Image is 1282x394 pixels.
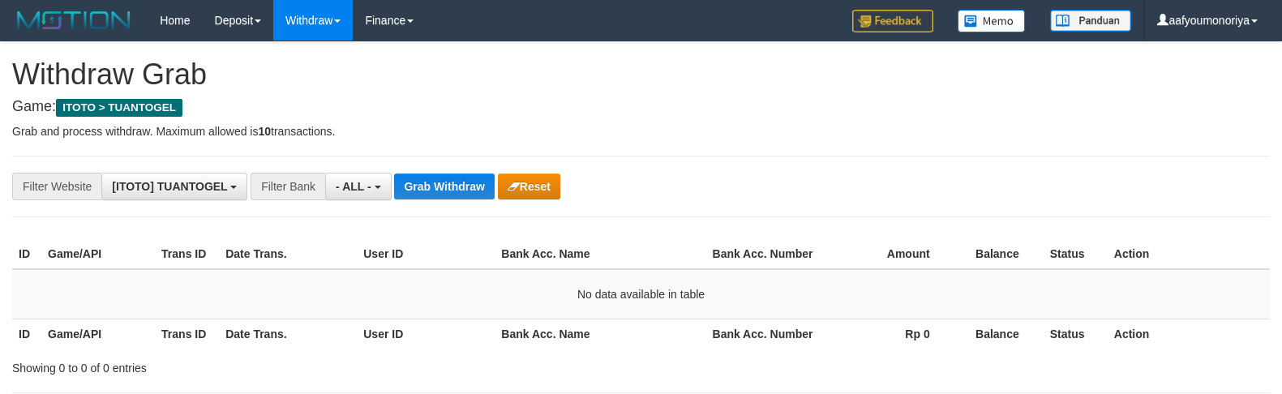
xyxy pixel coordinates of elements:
th: Balance [954,239,1044,269]
img: Feedback.jpg [852,10,933,32]
th: Bank Acc. Number [706,319,820,349]
img: panduan.png [1050,10,1131,32]
th: User ID [357,319,495,349]
th: Balance [954,319,1044,349]
p: Grab and process withdraw. Maximum allowed is transactions. [12,123,1270,139]
h4: Game: [12,99,1270,115]
span: - ALL - [336,180,371,193]
th: Trans ID [155,239,219,269]
th: Rp 0 [820,319,954,349]
span: [ITOTO] TUANTOGEL [112,180,227,193]
th: Status [1044,239,1108,269]
th: Date Trans. [219,319,357,349]
th: ID [12,239,41,269]
th: Game/API [41,239,155,269]
img: MOTION_logo.png [12,8,135,32]
strong: 10 [258,125,271,138]
th: Bank Acc. Name [495,239,705,269]
div: Filter Website [12,173,101,200]
button: Grab Withdraw [394,173,494,199]
th: ID [12,319,41,349]
button: [ITOTO] TUANTOGEL [101,173,247,200]
th: Trans ID [155,319,219,349]
td: No data available in table [12,269,1270,319]
th: Status [1044,319,1108,349]
th: Game/API [41,319,155,349]
th: Action [1108,239,1270,269]
th: Bank Acc. Name [495,319,705,349]
img: Button%20Memo.svg [958,10,1026,32]
th: Bank Acc. Number [706,239,820,269]
button: - ALL - [325,173,391,200]
h1: Withdraw Grab [12,58,1270,91]
th: User ID [357,239,495,269]
span: ITOTO > TUANTOGEL [56,99,182,117]
th: Date Trans. [219,239,357,269]
th: Action [1108,319,1270,349]
div: Showing 0 to 0 of 0 entries [12,353,522,376]
div: Filter Bank [251,173,325,200]
button: Reset [498,173,560,199]
th: Amount [820,239,954,269]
